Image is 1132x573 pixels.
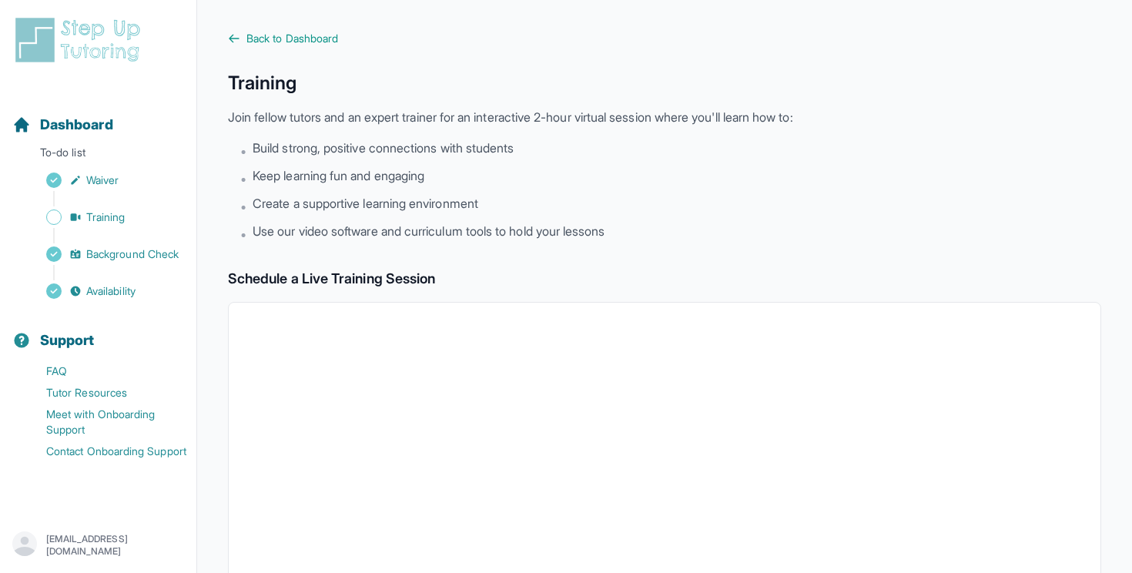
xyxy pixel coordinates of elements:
p: Join fellow tutors and an expert trainer for an interactive 2-hour virtual session where you'll l... [228,108,1101,126]
span: • [240,142,246,160]
p: [EMAIL_ADDRESS][DOMAIN_NAME] [46,533,184,558]
button: [EMAIL_ADDRESS][DOMAIN_NAME] [12,531,184,559]
span: • [240,197,246,216]
h1: Training [228,71,1101,95]
span: Availability [86,283,136,299]
span: Back to Dashboard [246,31,338,46]
span: • [240,169,246,188]
h2: Schedule a Live Training Session [228,268,1101,290]
a: Training [12,206,196,228]
span: Background Check [86,246,179,262]
a: Back to Dashboard [228,31,1101,46]
button: Dashboard [6,89,190,142]
a: Background Check [12,243,196,265]
span: Dashboard [40,114,113,136]
span: Use our video software and curriculum tools to hold your lessons [253,222,605,240]
a: Waiver [12,169,196,191]
a: Tutor Resources [12,382,196,404]
a: FAQ [12,360,196,382]
a: Meet with Onboarding Support [12,404,196,441]
span: Training [86,209,126,225]
img: logo [12,15,149,65]
span: Support [40,330,95,351]
p: To-do list [6,145,190,166]
span: • [240,225,246,243]
span: Waiver [86,173,119,188]
span: Create a supportive learning environment [253,194,478,213]
span: Keep learning fun and engaging [253,166,424,185]
a: Availability [12,280,196,302]
a: Dashboard [12,114,113,136]
button: Support [6,305,190,357]
a: Contact Onboarding Support [12,441,196,462]
span: Build strong, positive connections with students [253,139,514,157]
